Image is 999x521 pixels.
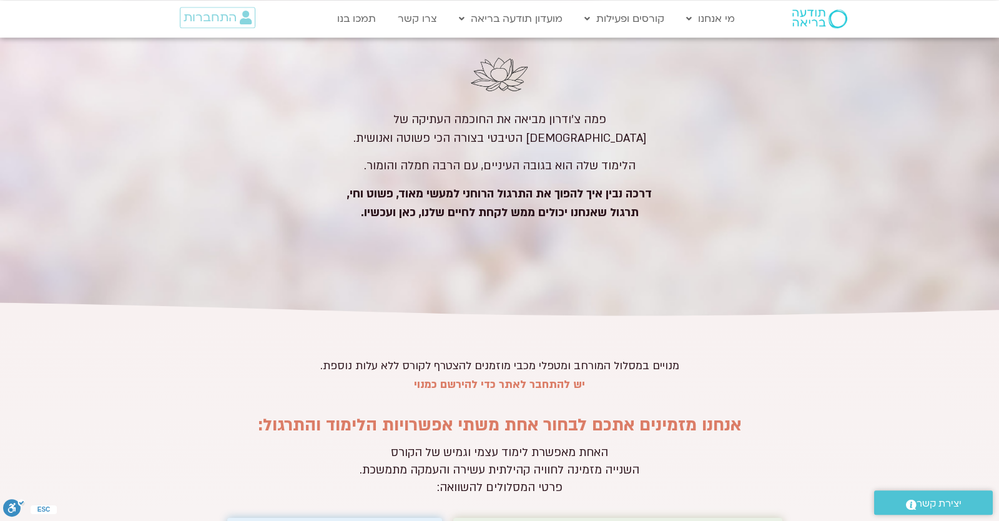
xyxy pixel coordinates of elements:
p: האחת מאפשרת לימוד עצמי וגמיש של הקורס השנייה מזמינה לחוויה קהילתית עשירה והעמקה מתמשכת. פרטי המסל... [217,444,783,497]
span: התחברות [184,11,237,24]
a: קורסים ופעילות [578,7,671,31]
a: התחברות [180,7,255,28]
span: יצירת קשר [917,495,962,512]
strong: דרכה נבין איך להפוך את התרגול הרוחני למעשי מאוד, פשוט וחי, תרגול שאנחנו יכולים ממש לקחת לחיים שלנ... [347,186,652,221]
h2: אנחנו מזמינים אתכם לבחור אחת משתי אפשרויות הלימוד והתרגול: [217,415,783,435]
a: מועדון תודעה בריאה [453,7,569,31]
a: יצירת קשר [874,490,993,515]
a: תמכו בנו [331,7,382,31]
a: יש להתחבר לאתר כדי להירשם כמנוי [414,377,585,392]
a: מי אנחנו [680,7,741,31]
img: תודעה בריאה [792,9,847,28]
p: הלימוד שלה הוא בגובה העיניים, עם הרבה חמלה והומור. [347,157,652,176]
img: icon פרח [470,52,529,101]
p: מנויים במסלול המורחב ומטפלי מכבי מוזמנים להצטרף לקורס ללא עלות נוספת. [217,357,783,394]
p: פמה צ׳ודרון מביאה את החוכמה העתיקה של [DEMOGRAPHIC_DATA] הטיבטי בצורה הכי פשוטה ואנושית. [347,111,652,148]
a: צרו קשר [391,7,443,31]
